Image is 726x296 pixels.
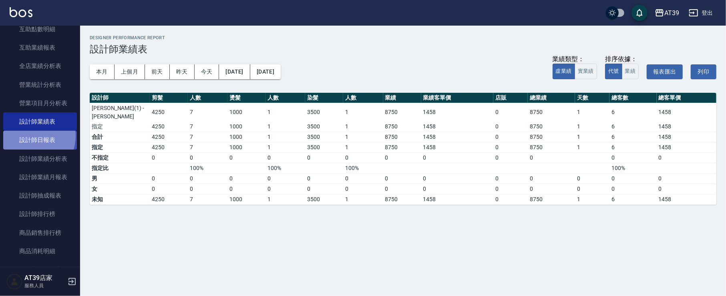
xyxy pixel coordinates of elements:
[609,152,657,163] td: 0
[421,184,494,194] td: 0
[305,103,343,122] td: 3500
[575,64,597,79] button: 實業績
[265,184,305,194] td: 0
[188,184,227,194] td: 0
[647,64,683,79] button: 報表匯出
[631,5,648,21] button: save
[609,132,657,142] td: 6
[250,64,281,79] button: [DATE]
[6,274,22,290] img: Person
[343,173,383,184] td: 0
[90,35,716,40] h2: Designer Performance Report
[188,132,227,142] td: 7
[227,122,265,132] td: 1000
[421,152,494,163] td: 0
[575,122,609,132] td: 1
[343,184,383,194] td: 0
[90,64,115,79] button: 本月
[150,152,188,163] td: 0
[343,93,383,103] th: 人數
[657,122,716,132] td: 1458
[3,168,77,186] a: 設計師業績月報表
[150,132,188,142] td: 4250
[383,142,421,152] td: 8750
[265,122,305,132] td: 1
[528,173,575,184] td: 0
[343,132,383,142] td: 1
[305,184,343,194] td: 0
[90,122,150,132] td: 指定
[528,142,575,152] td: 8750
[90,173,150,184] td: 男
[657,132,716,142] td: 1458
[657,173,716,184] td: 0
[90,163,150,173] td: 指定比
[493,173,528,184] td: 0
[227,142,265,152] td: 1000
[575,142,609,152] td: 1
[493,194,528,204] td: 0
[265,132,305,142] td: 1
[421,93,494,103] th: 業績客單價
[305,93,343,103] th: 染髮
[383,152,421,163] td: 0
[265,152,305,163] td: 0
[383,194,421,204] td: 8750
[90,93,716,205] table: a dense table
[493,142,528,152] td: 0
[227,173,265,184] td: 0
[90,132,150,142] td: 合計
[150,194,188,204] td: 4250
[305,122,343,132] td: 3500
[575,103,609,122] td: 1
[575,132,609,142] td: 1
[3,260,77,279] a: 服務扣項明細表
[90,184,150,194] td: 女
[343,194,383,204] td: 1
[265,173,305,184] td: 0
[305,152,343,163] td: 0
[553,64,575,79] button: 虛業績
[305,194,343,204] td: 3500
[3,112,77,131] a: 設計師業績表
[528,103,575,122] td: 8750
[150,142,188,152] td: 4250
[553,55,597,64] div: 業績類型：
[90,93,150,103] th: 設計師
[605,64,622,79] button: 代號
[575,93,609,103] th: 天數
[188,163,227,173] td: 100%
[664,8,679,18] div: AT39
[528,194,575,204] td: 8750
[609,93,657,103] th: 總客數
[90,194,150,204] td: 未知
[383,173,421,184] td: 0
[227,152,265,163] td: 0
[657,152,716,163] td: 0
[343,142,383,152] td: 1
[150,103,188,122] td: 4250
[421,173,494,184] td: 0
[265,103,305,122] td: 1
[115,64,145,79] button: 上個月
[3,94,77,112] a: 營業項目月分析表
[528,93,575,103] th: 總業績
[575,173,609,184] td: 0
[3,150,77,168] a: 設計師業績分析表
[90,142,150,152] td: 指定
[3,76,77,94] a: 營業統計分析表
[493,93,528,103] th: 店販
[493,122,528,132] td: 0
[305,173,343,184] td: 0
[145,64,170,79] button: 前天
[609,142,657,152] td: 6
[657,142,716,152] td: 1458
[657,93,716,103] th: 總客單價
[652,5,682,21] button: AT39
[3,205,77,223] a: 設計師排行榜
[609,122,657,132] td: 6
[195,64,219,79] button: 今天
[265,163,305,173] td: 100%
[188,142,227,152] td: 7
[657,184,716,194] td: 0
